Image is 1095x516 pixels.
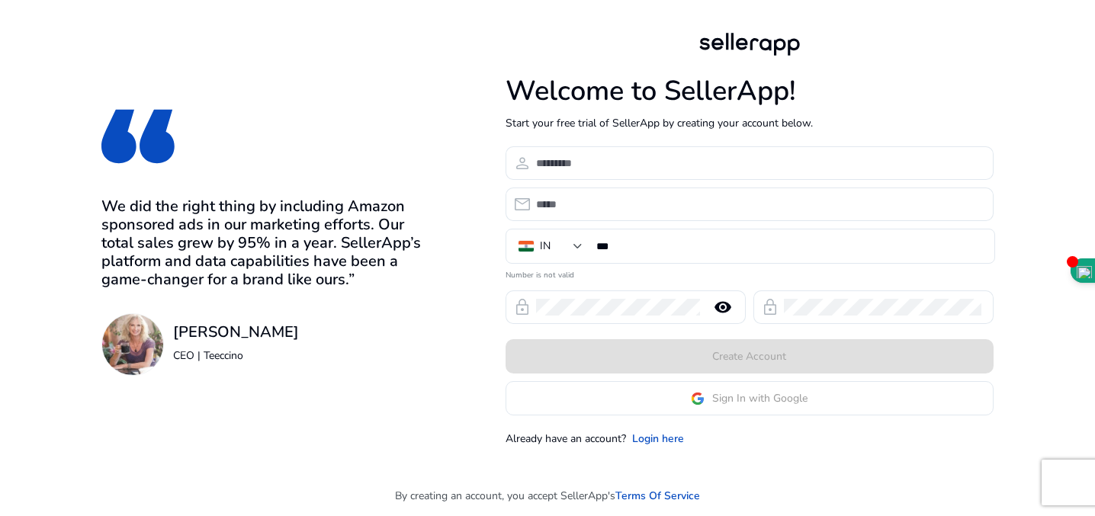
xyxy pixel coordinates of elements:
mat-error: Number is not valid [506,265,994,281]
span: person [513,154,531,172]
h3: We did the right thing by including Amazon sponsored ads in our marketing efforts. Our total sale... [101,197,427,289]
a: Login here [632,431,684,447]
span: lock [513,298,531,316]
p: Already have an account? [506,431,626,447]
span: lock [761,298,779,316]
h3: [PERSON_NAME] [173,323,299,341]
p: Start your free trial of SellerApp by creating your account below. [506,115,994,131]
p: CEO | Teeccino [173,348,299,364]
div: IN [540,238,551,255]
h1: Welcome to SellerApp! [506,75,994,107]
mat-icon: remove_red_eye [705,298,741,316]
span: email [513,195,531,213]
a: Terms Of Service [615,488,700,504]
